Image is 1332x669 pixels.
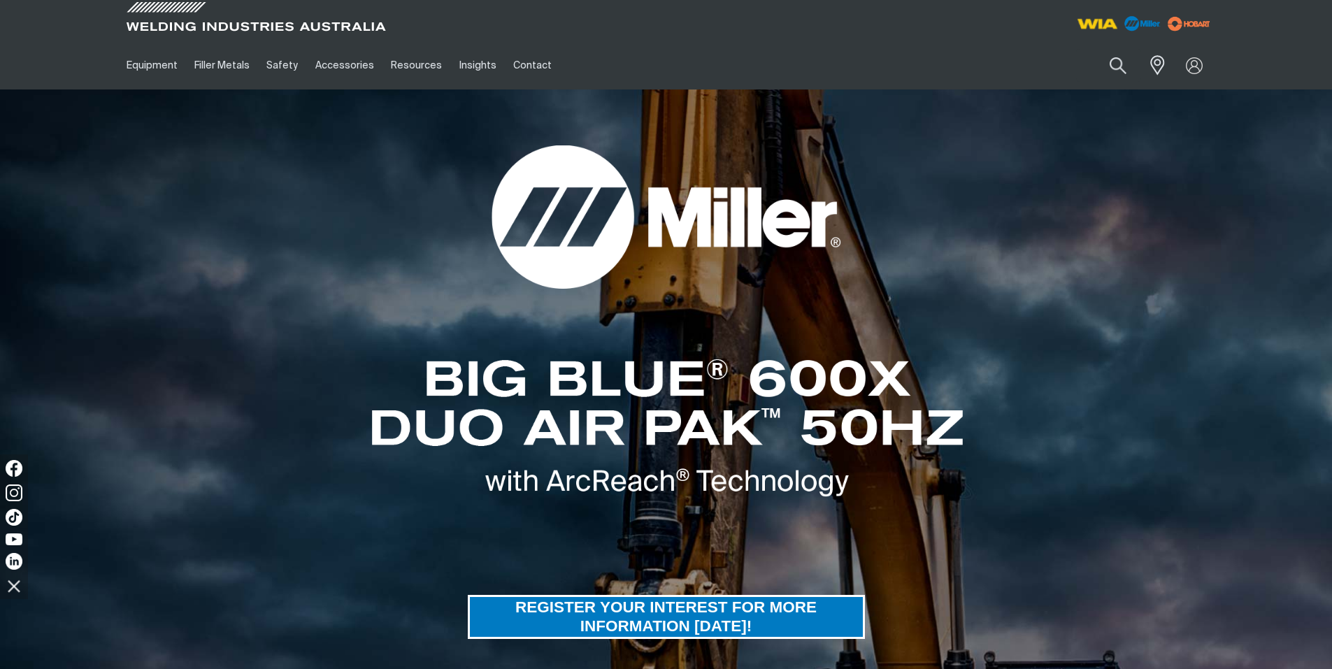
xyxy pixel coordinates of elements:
a: Resources [382,41,450,89]
a: Filler Metals [186,41,258,89]
a: Accessories [307,41,382,89]
nav: Main [118,41,940,89]
a: Equipment [118,41,186,89]
input: Product name or item number... [1076,49,1141,82]
img: Instagram [6,484,22,501]
span: REGISTER YOUR INTEREST FOR MORE INFORMATION [DATE]! [470,595,863,639]
img: hide socials [2,574,26,598]
button: Search products [1094,49,1142,82]
img: Facebook [6,460,22,477]
a: REGISTER YOUR INTEREST FOR MORE INFORMATION TODAY! [468,595,865,639]
a: Contact [505,41,560,89]
img: Miller BIG BLUE® 600X DUO AIR PAK™ 50HZ with ArcReach® Technology [352,359,981,497]
img: miller [1163,13,1215,34]
a: Insights [450,41,504,89]
img: TikTok [6,509,22,526]
a: Safety [258,41,306,89]
img: LinkedIn [6,553,22,570]
img: YouTube [6,533,22,545]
